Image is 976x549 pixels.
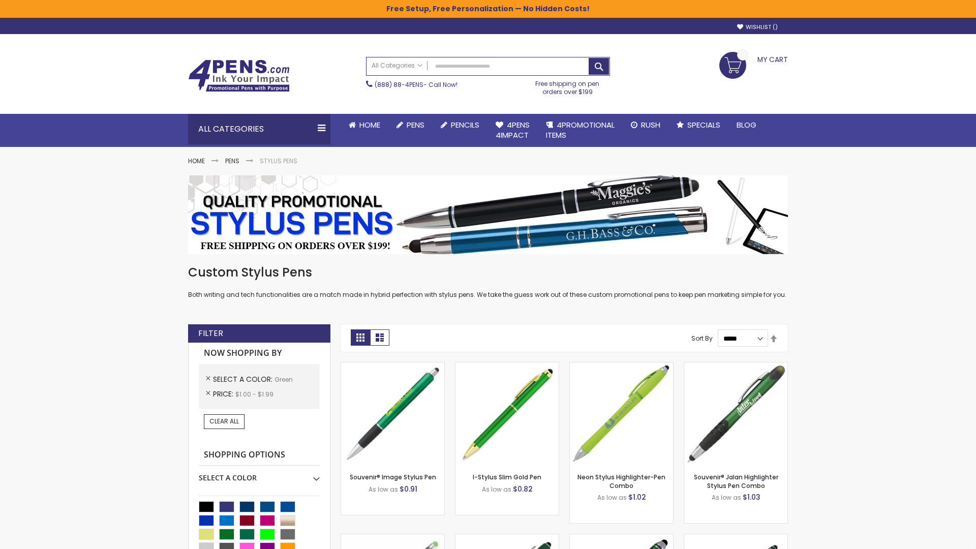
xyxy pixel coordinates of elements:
[513,484,533,494] span: $0.82
[687,119,720,130] span: Specials
[407,119,424,130] span: Pens
[570,534,673,542] a: Kyra Pen with Stylus and Flashlight-Green
[623,114,668,136] a: Rush
[728,114,765,136] a: Blog
[737,23,778,31] a: Wishlist
[260,157,297,165] strong: Stylus Pens
[209,417,239,425] span: Clear All
[684,534,787,542] a: Colter Stylus Twist Metal Pen-Green
[712,493,741,502] span: As low as
[597,493,627,502] span: As low as
[351,329,370,346] strong: Grid
[341,362,444,371] a: Souvenir® Image Stylus Pen-Green
[198,328,223,339] strong: Filter
[341,362,444,466] img: Souvenir® Image Stylus Pen-Green
[668,114,728,136] a: Specials
[570,362,673,371] a: Neon Stylus Highlighter-Pen Combo-Green
[188,157,205,165] a: Home
[570,362,673,466] img: Neon Stylus Highlighter-Pen Combo-Green
[341,534,444,542] a: Islander Softy Gel with Stylus - ColorJet Imprint-Green
[388,114,433,136] a: Pens
[359,119,380,130] span: Home
[341,114,388,136] a: Home
[487,114,538,147] a: 4Pens4impact
[367,57,428,74] a: All Categories
[538,114,623,147] a: 4PROMOTIONALITEMS
[188,175,788,254] img: Stylus Pens
[433,114,487,136] a: Pencils
[274,375,293,384] span: Green
[496,119,530,140] span: 4Pens 4impact
[188,114,330,144] div: All Categories
[375,80,423,89] a: (888) 88-4PENS
[199,466,320,483] div: Select A Color
[684,362,787,466] img: Souvenir® Jalan Highlighter Stylus Pen Combo-Green
[369,485,398,494] span: As low as
[235,390,273,399] span: $1.00 - $1.99
[204,414,245,429] a: Clear All
[577,473,665,490] a: Neon Stylus Highlighter-Pen Combo
[743,492,760,502] span: $1.03
[684,362,787,371] a: Souvenir® Jalan Highlighter Stylus Pen Combo-Green
[525,76,611,96] div: Free shipping on pen orders over $199
[451,119,479,130] span: Pencils
[694,473,778,490] a: Souvenir® Jalan Highlighter Stylus Pen Combo
[188,264,788,299] div: Both writing and tech functionalities are a match made in hybrid perfection with stylus pens. We ...
[455,534,559,542] a: Custom Soft Touch® Metal Pens with Stylus-Green
[546,119,615,140] span: 4PROMOTIONAL ITEMS
[400,484,417,494] span: $0.91
[628,492,646,502] span: $1.02
[372,62,422,70] span: All Categories
[199,343,320,364] strong: Now Shopping by
[691,334,713,343] label: Sort By
[641,119,660,130] span: Rush
[473,473,541,481] a: I-Stylus Slim Gold Pen
[225,157,239,165] a: Pens
[737,119,756,130] span: Blog
[188,59,290,92] img: 4Pens Custom Pens and Promotional Products
[188,264,788,281] h1: Custom Stylus Pens
[375,80,457,89] span: - Call Now!
[455,362,559,371] a: I-Stylus Slim Gold-Green
[213,389,235,399] span: Price
[482,485,511,494] span: As low as
[199,444,320,466] strong: Shopping Options
[455,362,559,466] img: I-Stylus Slim Gold-Green
[350,473,436,481] a: Souvenir® Image Stylus Pen
[213,374,274,384] span: Select A Color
